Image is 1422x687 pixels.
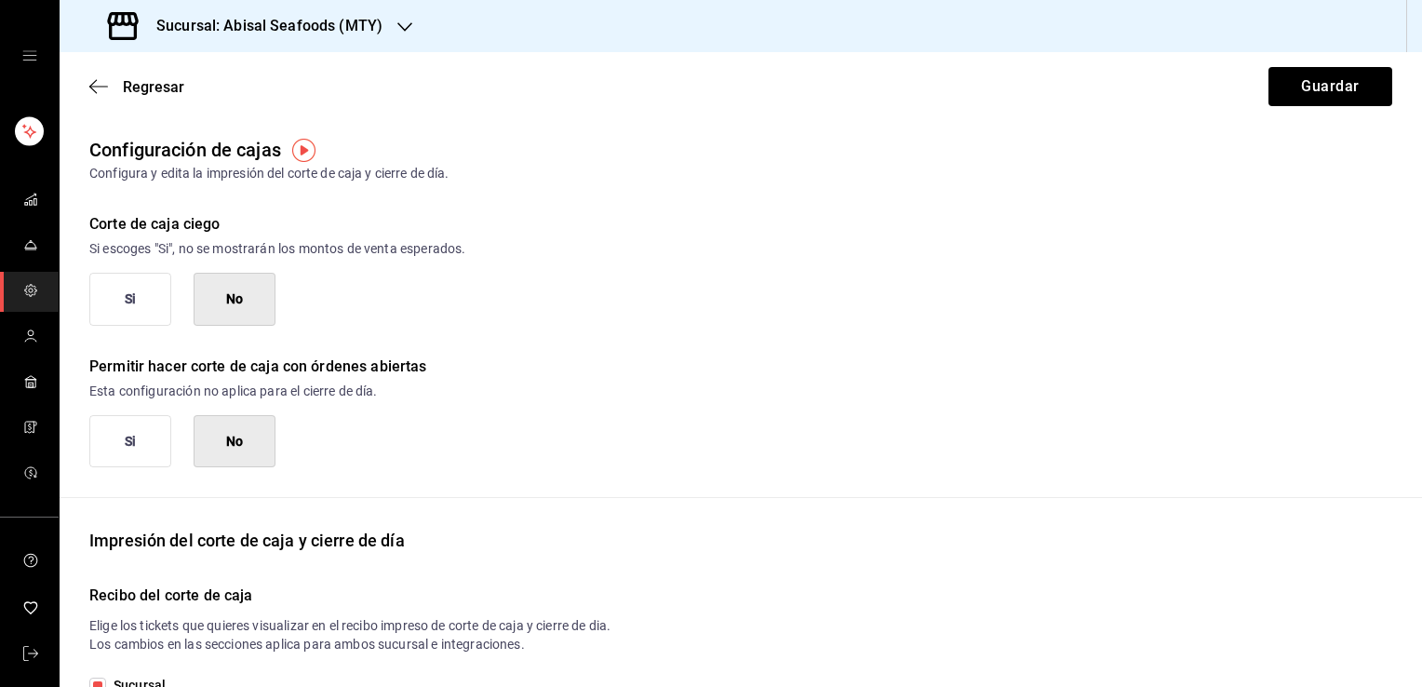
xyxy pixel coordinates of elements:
h6: Recibo del corte de caja [89,583,1392,609]
button: Si [89,415,171,468]
div: Permitir hacer corte de caja con órdenes abiertas [89,356,1392,378]
h3: Sucursal: Abisal Seafoods (MTY) [141,15,382,37]
div: Configuración de cajas [89,136,281,164]
div: Impresión del corte de caja y cierre de día [89,528,1392,553]
button: Si [89,273,171,326]
button: open drawer [22,48,37,63]
p: Si escoges "Si", no se mostrarán los montos de venta esperados. [89,239,1392,258]
button: Guardar [1268,67,1392,106]
img: Tooltip marker [292,139,315,162]
button: No [194,415,275,468]
button: Regresar [89,78,184,96]
button: No [194,273,275,326]
p: Esta configuración no aplica para el cierre de día. [89,382,1392,400]
span: Regresar [123,78,184,96]
div: Configura y edita la impresión del corte de caja y cierre de día. [89,164,1392,183]
p: Elige los tickets que quieres visualizar en el recibo impreso de corte de caja y cierre de dia. L... [89,616,1392,653]
div: Corte de caja ciego [89,213,1392,236]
